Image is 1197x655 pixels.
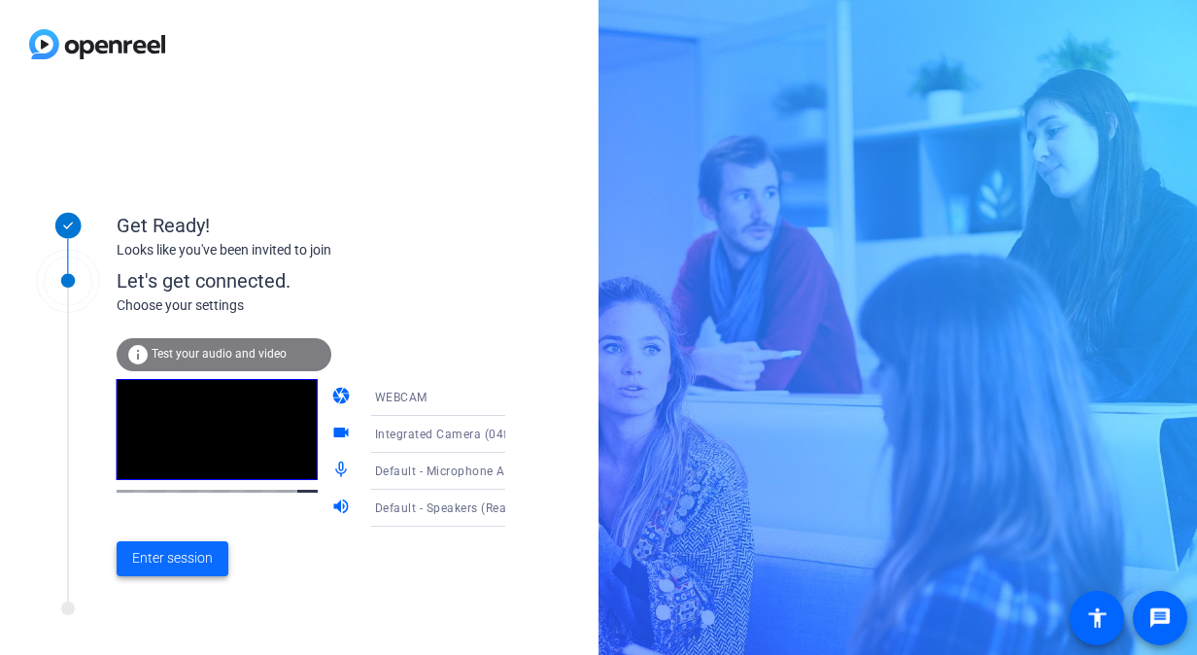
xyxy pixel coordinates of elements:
mat-icon: mic_none [331,460,355,483]
div: Choose your settings [117,295,545,316]
mat-icon: accessibility [1085,606,1109,630]
mat-icon: message [1148,606,1172,630]
span: Test your audio and video [152,347,287,361]
span: WEBCAM [375,391,427,404]
span: Default - Speakers (Realtek(R) Audio) [375,500,585,515]
div: Get Ready! [117,211,505,240]
div: Looks like you've been invited to join [117,240,505,260]
span: Default - Microphone Array (Intel® Smart Sound Technology for Digital Microphones) [375,463,857,478]
button: Enter session [117,541,228,576]
mat-icon: camera [331,386,355,409]
span: Integrated Camera (04f2:b71c) [375,426,552,441]
mat-icon: videocam [331,423,355,446]
mat-icon: volume_up [331,497,355,520]
mat-icon: info [126,343,150,366]
div: Let's get connected. [117,266,545,295]
span: Enter session [132,548,213,569]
